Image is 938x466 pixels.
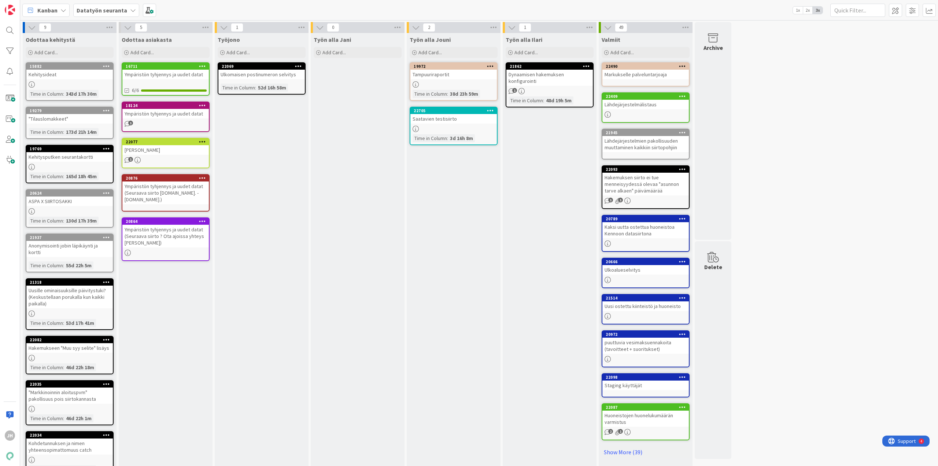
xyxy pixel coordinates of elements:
[126,139,209,144] div: 22077
[64,172,99,180] div: 165d 18h 45m
[602,404,689,411] div: 22087
[122,63,209,79] div: 16711Ympäristön tyhjennys ja uudet datat
[122,102,209,109] div: 18124
[26,152,113,162] div: Kehitysputken seurantakortti
[26,343,113,353] div: Hakemukseen "Muu syy selite" lisäys
[122,109,209,118] div: Ympäristön tyhjennys ja uudet datat
[602,93,689,100] div: 22409
[26,279,113,286] div: 21318
[602,173,689,195] div: Hakemuksen siirto ei tue menneisyydessä olevaa "asunnon tarve alkaen" päivämäärää
[64,128,99,136] div: 173d 21h 14m
[29,261,63,269] div: Time in Column
[602,166,689,173] div: 22093
[413,90,447,98] div: Time in Column
[543,96,544,104] span: :
[63,217,64,225] span: :
[5,430,15,441] div: JH
[63,90,64,98] span: :
[122,70,209,79] div: Ympäristön tyhjennys ja uudet datat
[218,36,240,43] span: Työjono
[602,216,689,238] div: 20789Kaksi uutta ostettua huoneistoa Kennoon datasiirtona
[135,23,147,32] span: 5
[26,241,113,257] div: Anonymisointi jobin läpikäynti ja kortti
[122,181,209,204] div: Ympäristön tyhjennys ja uudet datat (Seuraava siirto [DOMAIN_NAME]. - [DOMAIN_NAME].)
[30,433,113,438] div: 22034
[602,92,690,123] a: 22409Lähdejärjestelmälistaus
[410,107,498,145] a: 22705Saatavien testisiirtoTime in Column:3d 16h 8m
[122,174,210,212] a: 20876Ympäristön tyhjennys ja uudet datat (Seuraava siirto [DOMAIN_NAME]. - [DOMAIN_NAME].)
[128,121,133,125] span: 1
[423,23,435,32] span: 2
[37,6,58,15] span: Kanban
[26,279,113,308] div: 21318Uusille ominaisuuksille päivitystuki? (Keskustellaan porukalla kun kaikki paikalla)
[410,36,451,43] span: Työn alla Jouni
[26,63,113,79] div: 15882Kehitysideat
[602,222,689,238] div: Kaksi uutta ostettua huoneistoa Kennoon datasiirtona
[64,90,99,98] div: 343d 17h 30m
[602,295,689,311] div: 21514Uusi ostettu kiinteistö ja huoneisto
[132,87,139,94] span: 6/6
[122,139,209,145] div: 22077
[26,380,114,425] a: 22035"Markkinoinnin aloituspvm" pakollisuus pois siirtokannastaTime in Column:46d 22h 1m
[122,217,210,261] a: 20864Ympäristön tyhjennys ja uudet datat (Seuraava siirto ? Ota ajoissa yhteys [PERSON_NAME])
[606,64,689,69] div: 22490
[64,319,96,327] div: 53d 17h 41m
[830,4,885,17] input: Quick Filter...
[63,128,64,136] span: :
[26,70,113,79] div: Kehitysideat
[602,215,690,252] a: 20789Kaksi uutta ostettua huoneistoa Kennoon datasiirtona
[122,175,209,181] div: 20876
[26,439,113,455] div: Kohdetunnuksen ja nimen yhteensopimattomuus catch
[615,23,627,32] span: 49
[26,381,113,404] div: 22035"Markkinoinnin aloituspvm" pakollisuus pois siirtokannasta
[26,146,113,152] div: 19769
[793,7,803,14] span: 1x
[30,108,113,113] div: 19279
[448,134,475,142] div: 3d 16h 8m
[602,70,689,79] div: Markukselle palveluntarjoaja
[26,107,113,124] div: 19279"Tilauslomakkeet"
[410,63,497,70] div: 19972
[602,265,689,275] div: Ulkoalueselvitys
[26,278,114,330] a: 21318Uusille ominaisuuksille päivitystuki? (Keskustellaan porukalla kun kaikki paikalla)Time in C...
[602,338,689,354] div: puuttuvia vesimaksuennakoita (tavoitteet + suoritukset)
[26,432,113,455] div: 22034Kohdetunnuksen ja nimen yhteensopimattomuus catch
[29,90,63,98] div: Time in Column
[30,382,113,387] div: 22035
[602,374,689,390] div: 22098Staging käyttäjät
[64,363,96,371] div: 46d 22h 18m
[602,381,689,390] div: Staging käyttäjät
[218,70,305,79] div: Ulkomaisen postinumeron selvitys
[64,414,93,422] div: 46d 22h 1m
[26,63,113,70] div: 15882
[602,63,689,79] div: 22490Markukselle palveluntarjoaja
[606,259,689,264] div: 20666
[414,64,497,69] div: 19972
[122,145,209,155] div: [PERSON_NAME]
[26,286,113,308] div: Uusille ominaisuuksille päivitystuki? (Keskustellaan porukalla kun kaikki paikalla)
[602,166,689,195] div: 22093Hakemuksen siirto ei tue menneisyydessä olevaa "asunnon tarve alkaen" päivämäärää
[226,49,250,56] span: Add Card...
[30,146,113,151] div: 19769
[126,103,209,108] div: 18124
[29,217,63,225] div: Time in Column
[122,36,172,43] span: Odottaa asiakasta
[410,107,497,114] div: 22705
[519,23,531,32] span: 1
[602,403,690,440] a: 22087Huoneistojen huonelukumäärän varmistus
[122,63,209,70] div: 16711
[30,337,113,342] div: 22082
[26,234,113,257] div: 21937Anonymisointi jobin läpikäynti ja kortti
[509,96,543,104] div: Time in Column
[122,218,209,225] div: 20864
[26,432,113,439] div: 22034
[410,70,497,79] div: Tampuuriraportit
[410,62,498,101] a: 19972TampuuriraportitTime in Column:38d 23h 59m
[63,172,64,180] span: :
[606,296,689,301] div: 21514
[602,258,689,265] div: 20666
[602,93,689,109] div: 22409Lähdejärjestelmälistaus
[64,217,99,225] div: 130d 17h 39m
[231,23,243,32] span: 1
[410,63,497,79] div: 19972Tampuuriraportit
